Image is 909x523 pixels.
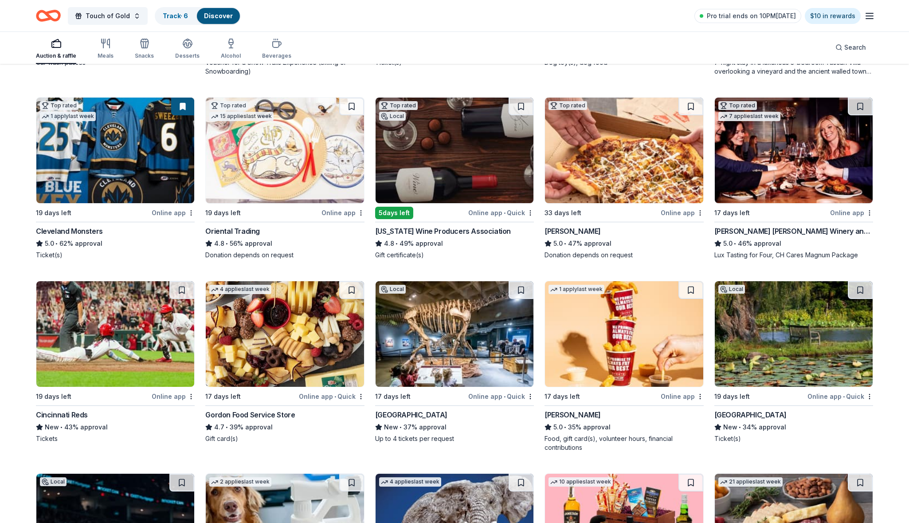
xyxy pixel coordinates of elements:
span: • [226,240,228,247]
div: Online app [152,391,195,402]
span: • [504,209,505,216]
div: [US_STATE] Wine Producers Association [375,226,511,236]
img: Image for Oriental Trading [206,98,364,203]
div: Alcohol [221,52,241,59]
div: Donation depends on request [545,251,703,260]
button: Search [828,39,873,56]
div: Online app Quick [468,391,534,402]
span: • [396,240,398,247]
div: 49% approval [375,238,534,249]
span: • [400,424,402,431]
a: Image for Cooper's Hawk Winery and RestaurantsTop rated7 applieslast week17 days leftOnline app[P... [714,97,873,260]
div: 35% approval [545,422,703,433]
div: [PERSON_NAME] [545,226,601,236]
span: 5.0 [45,238,54,249]
img: Image for Holden Forests & Gardens [715,281,873,387]
div: Voucher for a Snow Trails Experience (Skiing or Snowboarding) [205,58,364,76]
div: Top rated [40,101,78,110]
div: 19 days left [205,208,241,218]
a: $10 in rewards [805,8,861,24]
div: 4 applies last week [209,285,271,294]
button: Track· 6Discover [155,7,241,25]
a: Home [36,5,61,26]
img: Image for Cooper's Hawk Winery and Restaurants [715,98,873,203]
div: 37% approval [375,422,534,433]
a: Image for Great Lakes Science CenterLocal17 days leftOnline app•Quick[GEOGRAPHIC_DATA]New•37% app... [375,281,534,443]
div: 21 applies last week [718,477,783,487]
div: [PERSON_NAME] [PERSON_NAME] Winery and Restaurants [714,226,873,236]
div: [GEOGRAPHIC_DATA] [375,409,447,420]
a: Image for Gordon Food Service Store4 applieslast week17 days leftOnline app•QuickGordon Food Serv... [205,281,364,443]
div: 7-night stay in a luxurious 3-bedroom Tuscan Villa overlooking a vineyard and the ancient walled ... [714,58,873,76]
button: Touch of Gold [68,7,148,25]
span: • [55,240,58,247]
div: 17 days left [714,208,750,218]
span: 4.8 [384,238,394,249]
span: • [739,424,741,431]
div: Online app Quick [807,391,873,402]
div: 46% approval [714,238,873,249]
div: Gordon Food Service Store [205,409,295,420]
img: Image for Cincinnati Reds [36,281,194,387]
span: 4.8 [214,238,224,249]
span: Touch of Gold [86,11,130,21]
div: Top rated [549,101,587,110]
div: 19 days left [36,391,71,402]
span: 4.7 [214,422,224,433]
div: Local [718,285,745,294]
span: New [45,422,59,433]
img: Image for Great Lakes Science Center [376,281,533,387]
div: Ticket(s) [36,251,195,260]
div: Local [379,285,406,294]
div: Cincinnati Reds [36,409,88,420]
img: Image for Gordon Food Service Store [206,281,364,387]
button: Auction & raffle [36,35,76,64]
a: Image for Oriental TradingTop rated15 applieslast week19 days leftOnline appOriental Trading4.8•5... [205,97,364,260]
div: Top rated [209,101,248,110]
div: Meals [98,52,114,59]
span: 5.0 [553,238,563,249]
div: 43% approval [36,422,195,433]
a: Image for Casey'sTop rated33 days leftOnline app[PERSON_NAME]5.0•47% approvalDonation depends on ... [545,97,703,260]
div: 34% approval [714,422,873,433]
a: Track· 6 [163,12,188,20]
div: 19 days left [714,391,750,402]
div: 33 days left [545,208,581,218]
span: • [564,424,567,431]
div: 39% approval [205,422,364,433]
a: Image for Holden Forests & GardensLocal19 days leftOnline app•Quick[GEOGRAPHIC_DATA]New•34% appro... [714,281,873,443]
div: 4 applies last week [379,477,441,487]
span: • [504,393,505,400]
img: Image for Ohio Wine Producers Association [376,98,533,203]
span: • [334,393,336,400]
button: Meals [98,35,114,64]
div: Top rated [379,101,418,110]
span: • [226,424,228,431]
div: [GEOGRAPHIC_DATA] [714,409,787,420]
div: Auction & raffle [36,52,76,59]
div: 1 apply last week [549,285,604,294]
div: Lux Tasting for Four, CH Cares Magnum Package [714,251,873,260]
div: 62% approval [36,238,195,249]
div: Snacks [135,52,154,59]
span: 5.0 [553,422,563,433]
div: Local [40,477,67,486]
a: Image for Sheetz1 applylast week17 days leftOnline app[PERSON_NAME]5.0•35% approvalFood, gift car... [545,281,703,452]
div: 7 applies last week [718,112,780,121]
a: Pro trial ends on 10PM[DATE] [694,9,801,23]
button: Beverages [262,35,291,64]
a: Image for Cincinnati Reds19 days leftOnline appCincinnati RedsNew•43% approvalTickets [36,281,195,443]
div: Online app [830,207,873,218]
div: Online app Quick [468,207,534,218]
div: Oriental Trading [205,226,260,236]
span: New [723,422,737,433]
span: • [60,424,63,431]
div: Online app [661,207,704,218]
a: Image for Ohio Wine Producers AssociationTop ratedLocal5days leftOnline app•Quick[US_STATE] Wine ... [375,97,534,260]
div: Food, gift card(s), volunteer hours, financial contributions [545,434,703,452]
div: Gift card(s) [205,434,364,443]
div: 56% approval [205,238,364,249]
div: 47% approval [545,238,703,249]
button: Snacks [135,35,154,64]
div: Ticket(s) [714,434,873,443]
